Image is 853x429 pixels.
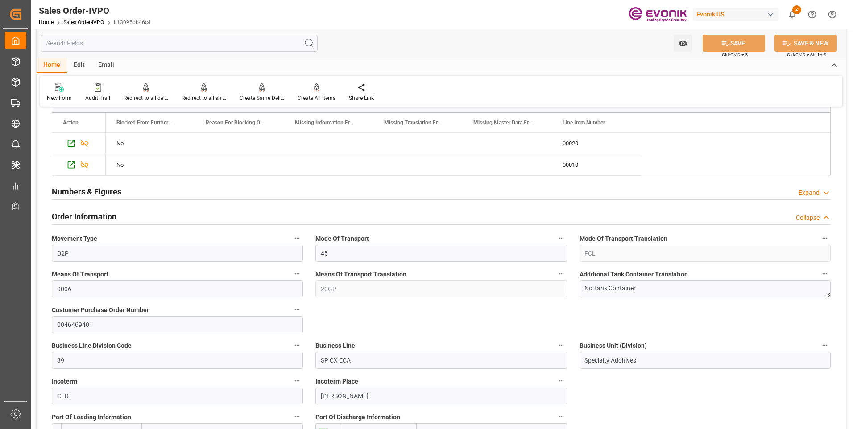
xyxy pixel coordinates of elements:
[291,268,303,280] button: Means Of Transport
[116,133,184,154] div: No
[240,94,284,102] div: Create Same Delivery Date
[552,154,641,175] div: 00010
[555,375,567,387] button: Incoterm Place
[782,4,802,25] button: show 2 new notifications
[629,7,687,22] img: Evonik-brand-mark-Deep-Purple-RGB.jpeg_1700498283.jpeg
[291,375,303,387] button: Incoterm
[819,232,831,244] button: Mode Of Transport Translation
[315,377,358,386] span: Incoterm Place
[106,154,641,176] div: Press SPACE to select this row.
[291,339,303,351] button: Business Line Division Code
[52,234,97,243] span: Movement Type
[52,305,149,315] span: Customer Purchase Order Number
[106,133,641,154] div: Press SPACE to select this row.
[693,6,782,23] button: Evonik US
[580,341,647,351] span: Business Unit (Division)
[116,120,176,126] span: Blocked From Further Processing
[182,94,226,102] div: Redirect to all shipments
[819,268,831,280] button: Additional Tank Container Translation
[580,234,667,243] span: Mode Of Transport Translation
[555,411,567,422] button: Port Of Discharge Information
[799,188,820,198] div: Expand
[47,94,72,102] div: New Form
[52,412,131,422] span: Port Of Loading Information
[291,411,303,422] button: Port Of Loading Information
[91,58,121,73] div: Email
[52,377,77,386] span: Incoterm
[37,58,67,73] div: Home
[703,35,765,52] button: SAVE
[291,304,303,315] button: Customer Purchase Order Number
[315,412,400,422] span: Port Of Discharge Information
[52,154,106,176] div: Press SPACE to select this row.
[792,5,801,14] span: 2
[819,339,831,351] button: Business Unit (Division)
[295,120,355,126] span: Missing Information From Line Item
[774,35,837,52] button: SAVE & NEW
[52,341,132,351] span: Business Line Division Code
[555,339,567,351] button: Business Line
[52,270,108,279] span: Means Of Transport
[39,19,54,25] a: Home
[384,120,444,126] span: Missing Translation From Master Data
[116,155,184,175] div: No
[63,120,79,126] div: Action
[315,270,406,279] span: Means Of Transport Translation
[349,94,374,102] div: Share Link
[315,341,355,351] span: Business Line
[722,51,748,58] span: Ctrl/CMD + S
[85,94,110,102] div: Audit Trail
[552,133,641,154] div: 00020
[563,120,605,126] span: Line Item Number
[693,8,778,21] div: Evonik US
[298,94,335,102] div: Create All Items
[52,133,106,154] div: Press SPACE to select this row.
[315,234,369,243] span: Mode Of Transport
[41,35,318,52] input: Search Fields
[206,120,265,126] span: Reason For Blocking On This Line Item
[67,58,91,73] div: Edit
[124,94,168,102] div: Redirect to all deliveries
[802,4,822,25] button: Help Center
[674,35,692,52] button: open menu
[291,232,303,244] button: Movement Type
[796,213,820,223] div: Collapse
[473,120,533,126] span: Missing Master Data From SAP
[787,51,826,58] span: Ctrl/CMD + Shift + S
[580,280,831,297] textarea: No Tank Container
[63,19,104,25] a: Sales Order-IVPO
[580,270,688,279] span: Additional Tank Container Translation
[52,210,116,223] h2: Order Information
[555,232,567,244] button: Mode Of Transport
[52,186,121,198] h2: Numbers & Figures
[39,4,151,17] div: Sales Order-IVPO
[555,268,567,280] button: Means Of Transport Translation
